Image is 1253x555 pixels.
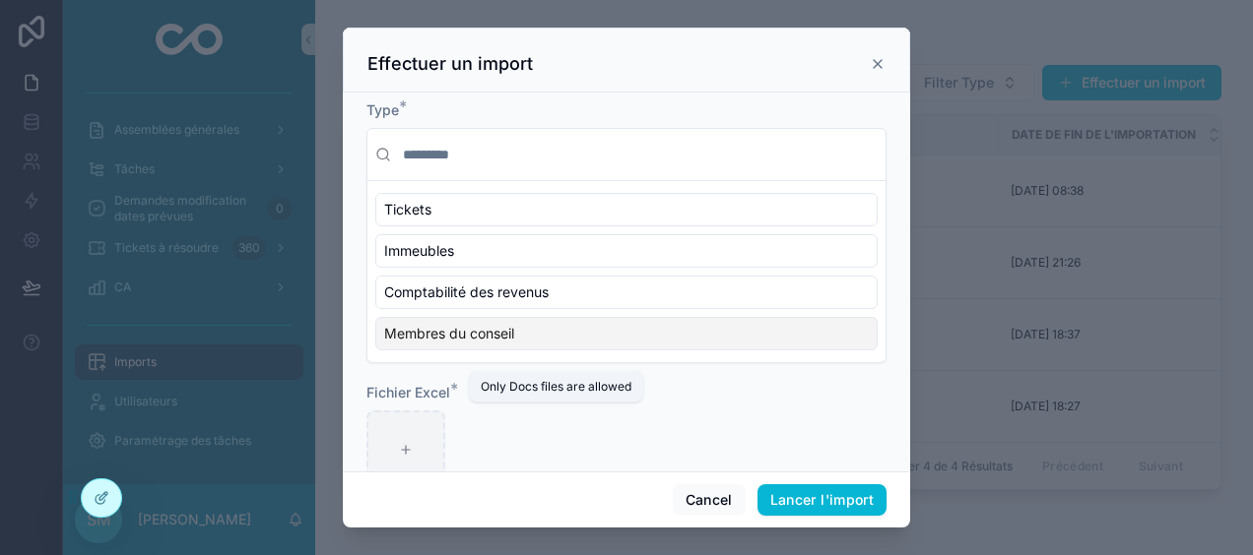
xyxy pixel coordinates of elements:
[384,241,454,261] span: Immeubles
[384,324,514,343] span: Membres du conseil
[673,484,746,516] button: Cancel
[366,101,399,118] span: Type
[367,181,886,362] div: Suggestions
[384,282,549,302] span: Comptabilité des revenus
[366,384,450,401] span: Fichier Excel
[758,484,887,516] button: Lancer l'import
[481,379,631,395] div: Only Docs files are allowed
[384,200,431,219] span: Tickets
[367,52,533,76] h3: Effectuer un import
